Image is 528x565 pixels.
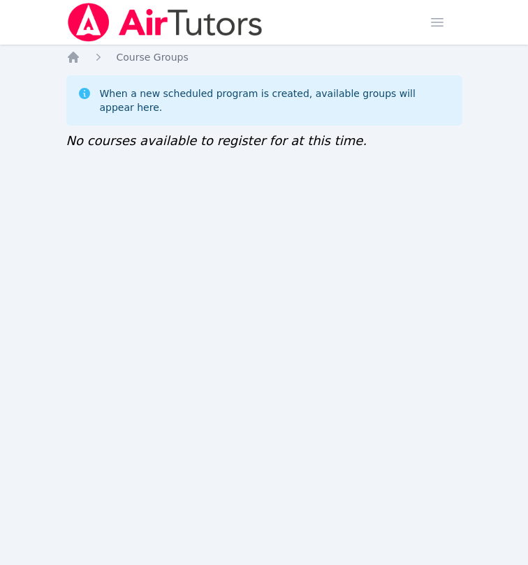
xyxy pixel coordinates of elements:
span: No courses available to register for at this time. [66,133,367,148]
img: Air Tutors [66,3,264,42]
nav: Breadcrumb [66,50,462,64]
div: When a new scheduled program is created, available groups will appear here. [100,86,451,114]
span: Course Groups [117,52,189,63]
a: Course Groups [117,50,189,64]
